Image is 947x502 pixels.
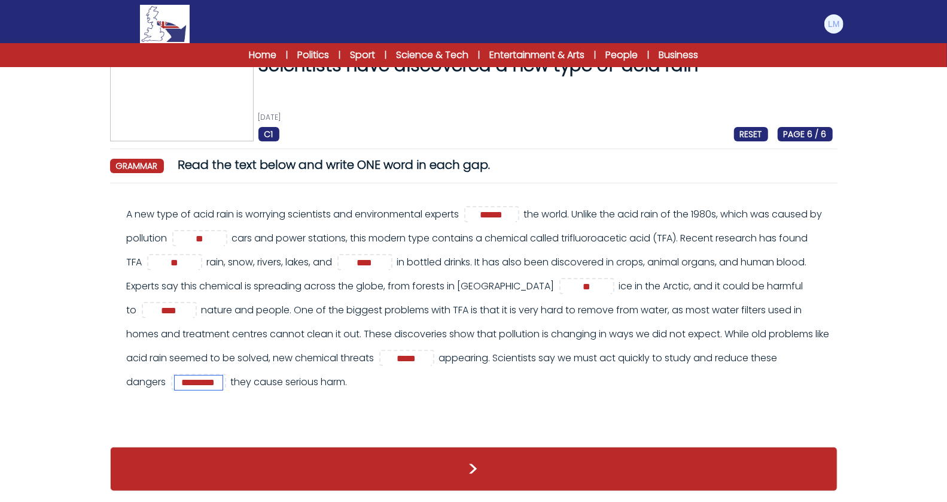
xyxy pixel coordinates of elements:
span: C1 [258,127,279,141]
h1: Scientists have discovered a new type of 'acid rain' [258,55,833,76]
a: Home [249,48,276,62]
a: Sport [350,48,375,62]
p: [DATE] [258,113,833,122]
span: | [594,49,596,61]
a: People [605,48,638,62]
span: | [339,49,340,61]
img: E738yyo6wxUtY66HSuh7VNKPEQuLoQROF02zdnN8.jpg [110,55,254,141]
a: Science & Tech [396,48,468,62]
img: Logo [140,5,189,43]
span: | [385,49,386,61]
div: A new type of acid rain is worrying scientists and environmental experts the world. Unlike the ac... [127,202,833,394]
img: Leonardo Magnolfi [824,14,844,34]
span: grammar [110,159,164,173]
span: | [647,49,649,61]
span: | [286,49,288,61]
span: | [478,49,480,61]
a: RESET [734,127,768,141]
button: > [110,447,838,491]
span: Read the text below and write ONE word in each gap. [178,156,491,173]
span: PAGE 6 / 6 [778,127,833,141]
a: Entertainment & Arts [489,48,584,62]
a: Politics [297,48,329,62]
a: Business [659,48,698,62]
a: Logo [103,5,227,43]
